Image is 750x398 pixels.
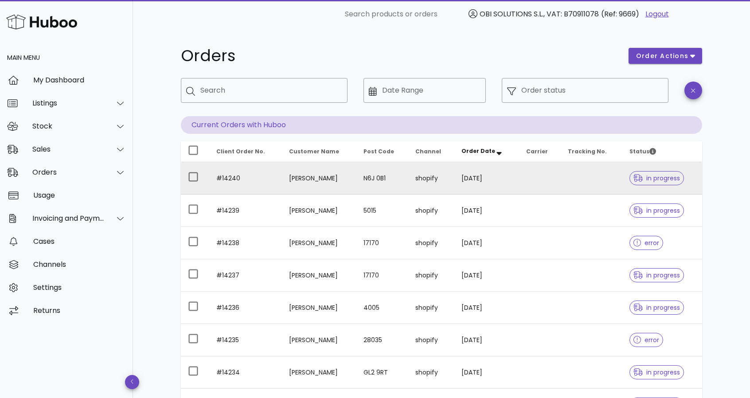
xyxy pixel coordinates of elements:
[32,214,105,222] div: Invoicing and Payments
[526,148,548,155] span: Carrier
[209,227,282,259] td: #14238
[633,304,680,311] span: in progress
[454,324,519,356] td: [DATE]
[209,259,282,292] td: #14237
[636,51,689,61] span: order actions
[356,356,408,389] td: GL2 9RT
[282,162,356,195] td: [PERSON_NAME]
[480,9,599,19] span: OBI SOLUTIONS S.L., VAT: B70911078
[209,162,282,195] td: #14240
[454,292,519,324] td: [DATE]
[282,324,356,356] td: [PERSON_NAME]
[356,324,408,356] td: 28035
[622,141,702,162] th: Status
[356,141,408,162] th: Post Code
[633,337,660,343] span: error
[33,76,126,84] div: My Dashboard
[645,9,669,20] a: Logout
[461,147,495,155] span: Order Date
[415,148,441,155] span: Channel
[561,141,622,162] th: Tracking No.
[633,207,680,214] span: in progress
[209,292,282,324] td: #14236
[282,141,356,162] th: Customer Name
[181,116,702,134] p: Current Orders with Huboo
[629,48,702,64] button: order actions
[408,292,454,324] td: shopify
[454,141,519,162] th: Order Date: Sorted descending. Activate to remove sorting.
[633,175,680,181] span: in progress
[408,162,454,195] td: shopify
[408,227,454,259] td: shopify
[408,195,454,227] td: shopify
[408,356,454,389] td: shopify
[282,356,356,389] td: [PERSON_NAME]
[209,141,282,162] th: Client Order No.
[356,162,408,195] td: N6J 0B1
[282,259,356,292] td: [PERSON_NAME]
[568,148,607,155] span: Tracking No.
[33,260,126,269] div: Channels
[32,99,105,107] div: Listings
[209,356,282,389] td: #14234
[454,162,519,195] td: [DATE]
[289,148,339,155] span: Customer Name
[282,227,356,259] td: [PERSON_NAME]
[33,191,126,199] div: Usage
[601,9,639,19] span: (Ref: 9669)
[356,195,408,227] td: 5015
[33,283,126,292] div: Settings
[216,148,265,155] span: Client Order No.
[408,259,454,292] td: shopify
[356,227,408,259] td: 17170
[633,369,680,375] span: in progress
[6,12,77,31] img: Huboo Logo
[209,195,282,227] td: #14239
[519,141,561,162] th: Carrier
[282,195,356,227] td: [PERSON_NAME]
[33,237,126,246] div: Cases
[32,122,105,130] div: Stock
[454,195,519,227] td: [DATE]
[33,306,126,315] div: Returns
[408,141,454,162] th: Channel
[209,324,282,356] td: #14235
[181,48,618,64] h1: Orders
[633,272,680,278] span: in progress
[32,168,105,176] div: Orders
[363,148,394,155] span: Post Code
[356,259,408,292] td: 17170
[633,240,660,246] span: error
[282,292,356,324] td: [PERSON_NAME]
[408,324,454,356] td: shopify
[32,145,105,153] div: Sales
[356,292,408,324] td: 4005
[629,148,656,155] span: Status
[454,227,519,259] td: [DATE]
[454,259,519,292] td: [DATE]
[454,356,519,389] td: [DATE]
